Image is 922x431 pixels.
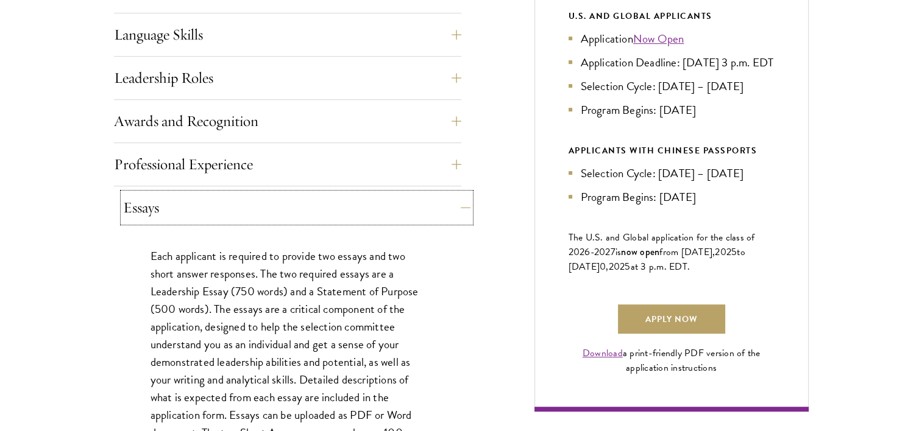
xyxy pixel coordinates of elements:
button: Professional Experience [114,150,461,179]
span: 5 [731,245,737,259]
div: a print-friendly PDF version of the application instructions [569,346,775,375]
span: is [615,245,622,259]
li: Selection Cycle: [DATE] – [DATE] [569,77,775,95]
li: Selection Cycle: [DATE] – [DATE] [569,164,775,182]
div: U.S. and Global Applicants [569,9,775,24]
span: now open [621,245,659,259]
li: Application Deadline: [DATE] 3 p.m. EDT [569,54,775,71]
button: Awards and Recognition [114,107,461,136]
span: 202 [715,245,731,259]
li: Program Begins: [DATE] [569,101,775,119]
li: Program Begins: [DATE] [569,188,775,206]
a: Download [583,346,623,360]
span: The U.S. and Global application for the class of 202 [569,230,755,259]
span: at 3 p.m. EDT. [631,259,690,274]
span: 6 [584,245,590,259]
span: -202 [590,245,611,259]
span: 0 [600,259,606,274]
button: Leadership Roles [114,63,461,93]
a: Apply Now [618,304,725,334]
div: APPLICANTS WITH CHINESE PASSPORTS [569,143,775,158]
a: Now Open [633,30,684,47]
span: to [DATE] [569,245,745,274]
span: 5 [625,259,630,274]
span: 202 [609,259,625,274]
button: Language Skills [114,20,461,49]
span: 7 [611,245,615,259]
button: Essays [123,193,470,222]
span: , [606,259,608,274]
span: from [DATE], [659,245,715,259]
li: Application [569,30,775,47]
